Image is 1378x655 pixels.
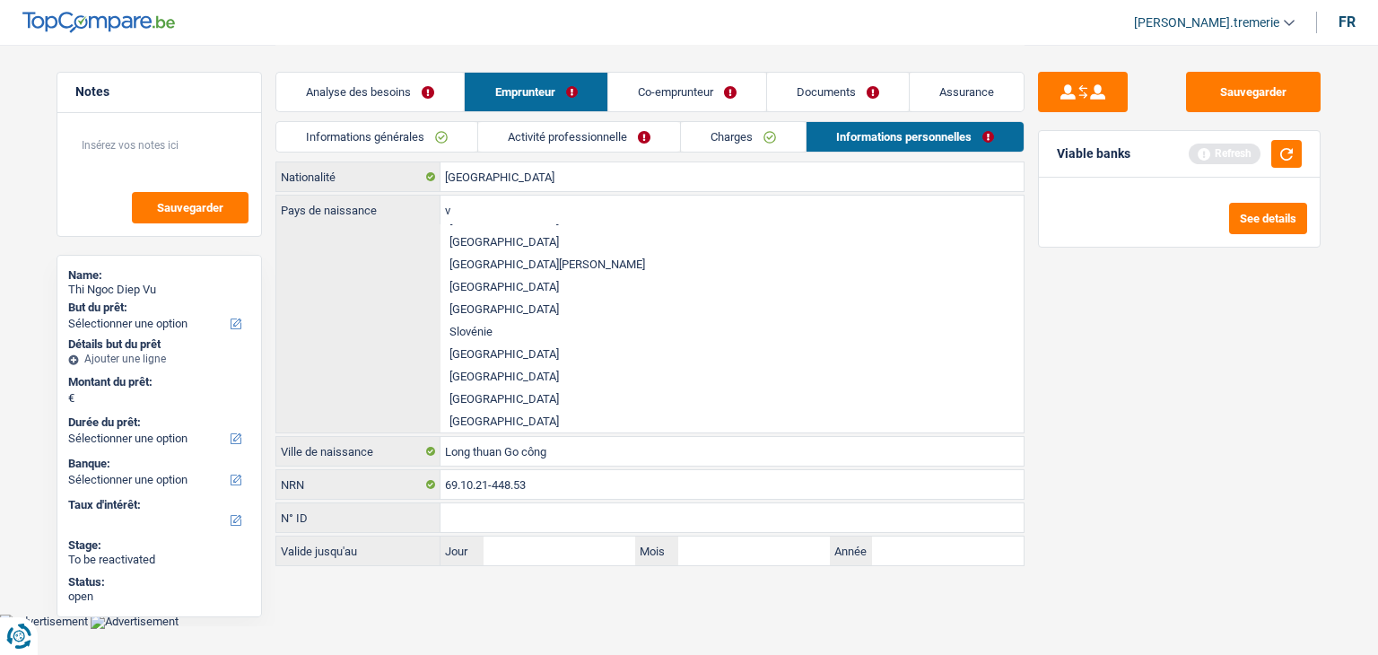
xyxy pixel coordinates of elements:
[68,415,247,430] label: Durée du prêt:
[132,192,249,223] button: Sauvegarder
[1186,72,1321,112] button: Sauvegarder
[276,73,464,111] a: Analyse des besoins
[276,437,440,466] label: Ville de naissance
[440,231,1024,253] li: [GEOGRAPHIC_DATA]
[1057,146,1130,162] div: Viable banks
[440,365,1024,388] li: [GEOGRAPHIC_DATA]
[276,503,440,532] label: N° ID
[440,388,1024,410] li: [GEOGRAPHIC_DATA]
[68,457,247,471] label: Banque:
[1120,8,1295,38] a: [PERSON_NAME].tremerie
[276,162,440,191] label: Nationalité
[678,537,830,565] input: MM
[1189,144,1260,163] div: Refresh
[440,470,1024,499] input: 12.12.12-123.12
[440,320,1024,343] li: Slovénie
[440,298,1024,320] li: [GEOGRAPHIC_DATA]
[478,122,680,152] a: Activité professionnelle
[68,353,250,365] div: Ajouter une ligne
[157,202,223,214] span: Sauvegarder
[440,343,1024,365] li: [GEOGRAPHIC_DATA]
[68,538,250,553] div: Stage:
[484,537,635,565] input: JJ
[68,391,74,406] span: €
[440,410,1024,432] li: [GEOGRAPHIC_DATA]
[276,196,440,224] label: Pays de naissance
[807,122,1024,152] a: Informations personnelles
[440,537,484,565] label: Jour
[872,537,1024,565] input: AAAA
[635,537,678,565] label: Mois
[276,122,477,152] a: Informations générales
[276,537,440,565] label: Valide jusqu'au
[68,375,247,389] label: Montant du prêt:
[440,196,1024,224] input: Belgique
[1229,203,1307,234] button: See details
[440,275,1024,298] li: [GEOGRAPHIC_DATA]
[440,162,1024,191] input: Belgique
[68,575,250,589] div: Status:
[68,301,247,315] label: But du prêt:
[75,84,243,100] h5: Notes
[910,73,1024,111] a: Assurance
[68,337,250,352] div: Détails but du prêt
[68,589,250,604] div: open
[68,553,250,567] div: To be reactivated
[68,283,250,297] div: Thi Ngoc Diep Vu
[68,498,247,512] label: Taux d'intérêt:
[276,470,440,499] label: NRN
[830,537,873,565] label: Année
[440,253,1024,275] li: [GEOGRAPHIC_DATA][PERSON_NAME]
[681,122,806,152] a: Charges
[608,73,766,111] a: Co-emprunteur
[22,12,175,33] img: TopCompare Logo
[1339,13,1356,31] div: fr
[767,73,909,111] a: Documents
[1134,15,1279,31] span: [PERSON_NAME].tremerie
[68,268,250,283] div: Name:
[440,503,1024,532] input: 590-1234567-89
[465,73,606,111] a: Emprunteur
